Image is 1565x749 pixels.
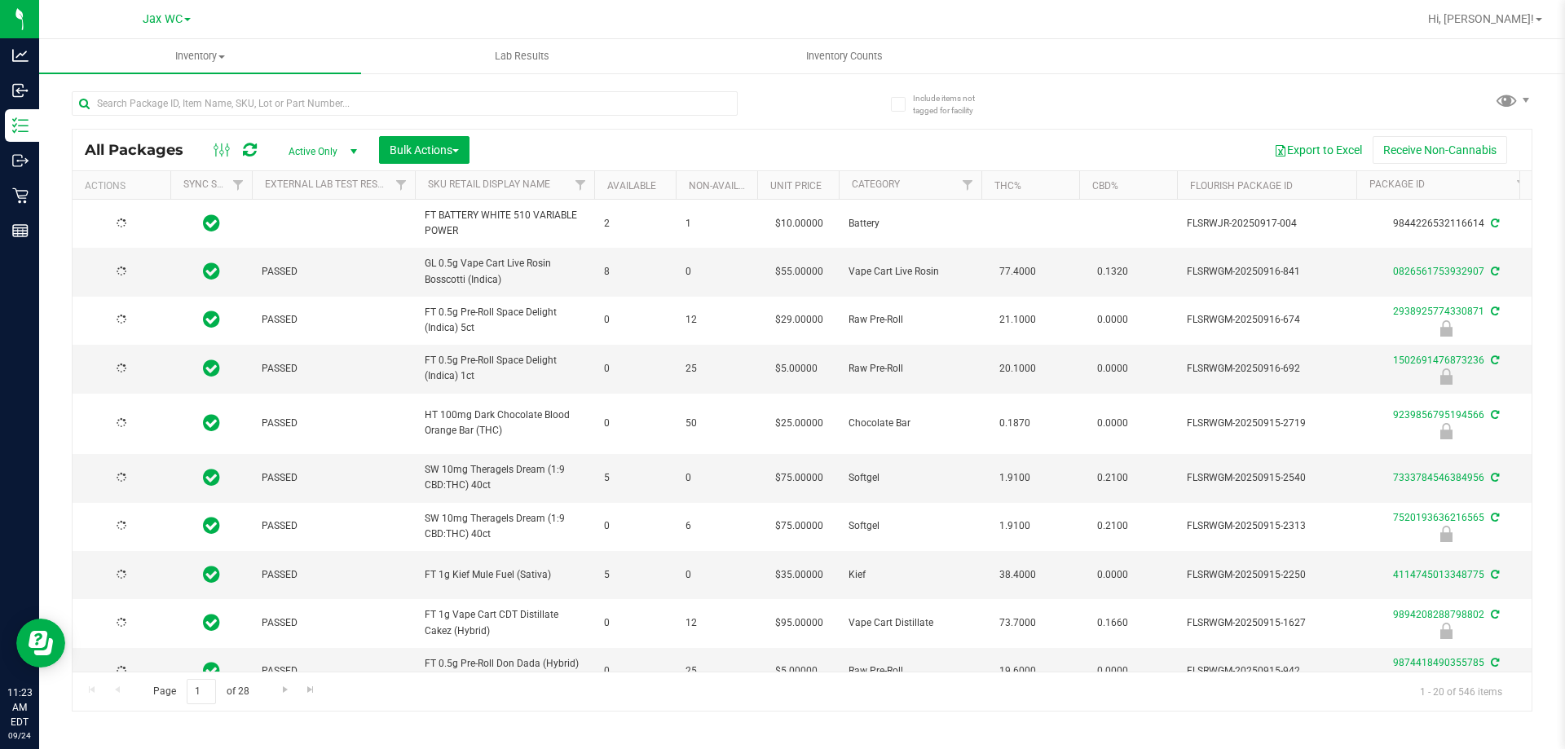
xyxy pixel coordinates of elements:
[607,180,656,192] a: Available
[1354,423,1538,439] div: Launch Hold
[852,178,900,190] a: Category
[1354,623,1538,639] div: Newly Received
[1187,416,1347,431] span: FLSRWGM-20250915-2719
[425,511,584,542] span: SW 10mg Theragels Dream (1:9 CBD:THC) 40ct
[1187,615,1347,631] span: FLSRWGM-20250915-1627
[913,92,994,117] span: Include items not tagged for facility
[767,212,831,236] span: $10.00000
[686,312,747,328] span: 12
[686,663,747,679] span: 25
[686,216,747,231] span: 1
[1089,260,1136,284] span: 0.1320
[187,679,216,704] input: 1
[390,143,459,156] span: Bulk Actions
[262,567,405,583] span: PASSED
[994,180,1021,192] a: THC%
[1354,216,1538,231] div: 9844226532116614
[991,466,1038,490] span: 1.9100
[85,141,200,159] span: All Packages
[604,416,666,431] span: 0
[203,514,220,537] span: In Sync
[849,312,972,328] span: Raw Pre-Roll
[1393,355,1484,366] a: 1502691476873236
[1393,512,1484,523] a: 7520193636216565
[12,82,29,99] inline-svg: Inbound
[767,466,831,490] span: $75.00000
[425,408,584,438] span: HT 100mg Dark Chocolate Blood Orange Bar (THC)
[85,180,164,192] div: Actions
[1089,659,1136,683] span: 0.0000
[604,216,666,231] span: 2
[1187,361,1347,377] span: FLSRWGM-20250916-692
[991,357,1044,381] span: 20.1000
[12,152,29,169] inline-svg: Outbound
[991,563,1044,587] span: 38.4000
[1092,180,1118,192] a: CBD%
[203,308,220,331] span: In Sync
[849,518,972,534] span: Softgel
[1089,466,1136,490] span: 0.2100
[604,264,666,280] span: 8
[361,39,683,73] a: Lab Results
[225,171,252,199] a: Filter
[262,416,405,431] span: PASSED
[12,187,29,204] inline-svg: Retail
[1393,472,1484,483] a: 7333784546384956
[1187,264,1347,280] span: FLSRWGM-20250916-841
[183,178,246,190] a: Sync Status
[1393,409,1484,421] a: 9239856795194566
[1187,663,1347,679] span: FLSRWGM-20250915-942
[689,180,761,192] a: Non-Available
[1488,409,1499,421] span: Sync from Compliance System
[203,563,220,586] span: In Sync
[1187,518,1347,534] span: FLSRWGM-20250915-2313
[1488,657,1499,668] span: Sync from Compliance System
[954,171,981,199] a: Filter
[686,416,747,431] span: 50
[425,256,584,287] span: GL 0.5g Vape Cart Live Rosin Bosscotti (Indica)
[262,518,405,534] span: PASSED
[849,216,972,231] span: Battery
[425,656,584,687] span: FT 0.5g Pre-Roll Don Dada (Hybrid) 1ct
[262,663,405,679] span: PASSED
[1089,611,1136,635] span: 0.1660
[1187,216,1347,231] span: FLSRWJR-20250917-004
[262,615,405,631] span: PASSED
[1354,368,1538,385] div: Launch Hold
[39,39,361,73] a: Inventory
[1393,266,1484,277] a: 0826561753932907
[262,361,405,377] span: PASSED
[686,615,747,631] span: 12
[1488,218,1499,229] span: Sync from Compliance System
[849,361,972,377] span: Raw Pre-Roll
[425,305,584,336] span: FT 0.5g Pre-Roll Space Delight (Indica) 5ct
[1187,312,1347,328] span: FLSRWGM-20250916-674
[686,518,747,534] span: 6
[7,729,32,742] p: 09/24
[849,416,972,431] span: Chocolate Bar
[604,361,666,377] span: 0
[604,615,666,631] span: 0
[1393,657,1484,668] a: 9874418490355785
[262,470,405,486] span: PASSED
[1263,136,1373,164] button: Export to Excel
[767,611,831,635] span: $95.00000
[686,567,747,583] span: 0
[991,659,1044,683] span: 19.6000
[273,679,297,701] a: Go to the next page
[991,514,1038,538] span: 1.9100
[143,12,183,26] span: Jax WC
[262,264,405,280] span: PASSED
[1089,563,1136,587] span: 0.0000
[767,357,826,381] span: $5.00000
[1089,308,1136,332] span: 0.0000
[767,308,831,332] span: $29.00000
[203,260,220,283] span: In Sync
[991,260,1044,284] span: 77.4000
[567,171,594,199] a: Filter
[72,91,738,116] input: Search Package ID, Item Name, SKU, Lot or Part Number...
[203,212,220,235] span: In Sync
[1488,266,1499,277] span: Sync from Compliance System
[388,171,415,199] a: Filter
[7,685,32,729] p: 11:23 AM EDT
